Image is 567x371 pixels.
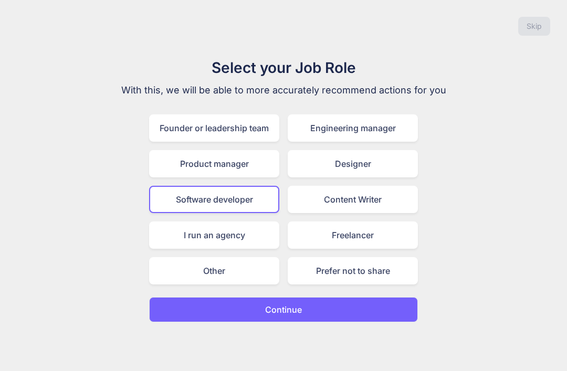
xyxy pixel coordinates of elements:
[288,114,418,142] div: Engineering manager
[518,17,550,36] button: Skip
[149,186,279,213] div: Software developer
[149,114,279,142] div: Founder or leadership team
[107,83,460,98] p: With this, we will be able to more accurately recommend actions for you
[107,57,460,79] h1: Select your Job Role
[288,150,418,177] div: Designer
[149,221,279,249] div: I run an agency
[149,297,418,322] button: Continue
[288,257,418,284] div: Prefer not to share
[288,186,418,213] div: Content Writer
[265,303,302,316] p: Continue
[149,150,279,177] div: Product manager
[149,257,279,284] div: Other
[288,221,418,249] div: Freelancer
